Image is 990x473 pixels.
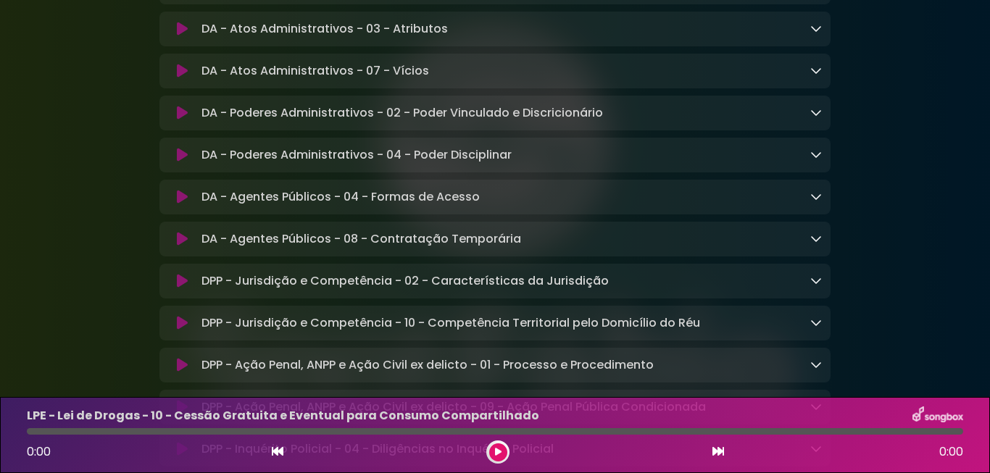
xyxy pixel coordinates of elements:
p: DPP - Jurisdição e Competência - 10 - Competência Territorial pelo Domicílio do Réu [201,314,700,332]
p: DA - Poderes Administrativos - 04 - Poder Disciplinar [201,146,512,164]
p: DA - Poderes Administrativos - 02 - Poder Vinculado e Discricionário [201,104,603,122]
img: songbox-logo-white.png [912,406,963,425]
span: 0:00 [939,443,963,461]
p: DA - Agentes Públicos - 08 - Contratação Temporária [201,230,521,248]
p: DPP - Ação Penal, ANPP e Ação Civil ex delicto - 01 - Processo e Procedimento [201,356,654,374]
p: DPP - Jurisdição e Competência - 02 - Características da Jurisdição [201,272,609,290]
p: DA - Atos Administrativos - 07 - Vícios [201,62,429,80]
p: DA - Agentes Públicos - 04 - Formas de Acesso [201,188,480,206]
span: 0:00 [27,443,51,460]
p: LPE - Lei de Drogas - 10 - Cessão Gratuita e Eventual para Consumo Compartilhado [27,407,539,424]
p: DA - Atos Administrativos - 03 - Atributos [201,20,448,38]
